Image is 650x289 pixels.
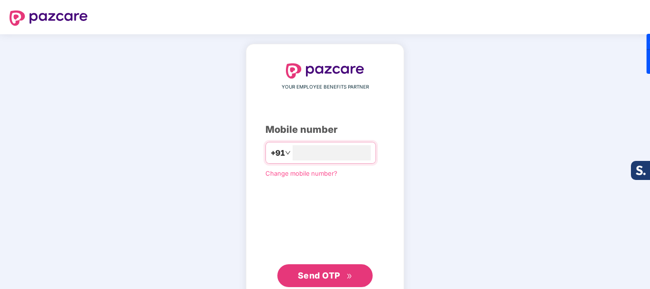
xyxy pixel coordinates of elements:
[277,264,373,287] button: Send OTPdouble-right
[265,122,385,137] div: Mobile number
[10,10,88,26] img: logo
[286,63,364,79] img: logo
[298,270,340,280] span: Send OTP
[282,83,369,91] span: YOUR EMPLOYEE BENEFITS PARTNER
[271,147,285,159] span: +91
[285,150,291,156] span: down
[346,273,353,279] span: double-right
[265,169,337,177] a: Change mobile number?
